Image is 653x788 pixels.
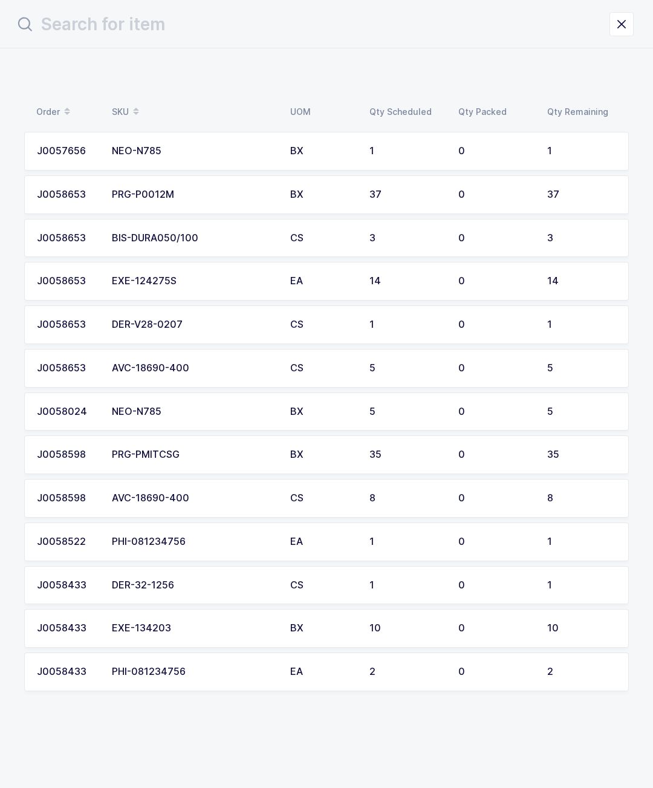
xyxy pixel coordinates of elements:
div: NEO-N785 [112,146,276,157]
div: 2 [547,666,616,677]
div: CS [290,580,355,591]
div: PRG-P0012M [112,189,276,200]
div: DER-V28-0207 [112,319,276,330]
div: 37 [369,189,444,200]
div: CS [290,363,355,374]
div: SKU [112,102,276,122]
div: 0 [458,666,533,677]
div: J0058653 [37,189,97,200]
div: PHI-081234756 [112,666,276,677]
div: J0058024 [37,406,97,417]
div: 1 [547,580,616,591]
div: PHI-081234756 [112,536,276,547]
div: 0 [458,319,533,330]
div: 0 [458,276,533,287]
div: 0 [458,536,533,547]
div: 0 [458,233,533,244]
div: 1 [369,536,444,547]
div: EXE-124275S [112,276,276,287]
button: close drawer [609,12,634,36]
div: J0058653 [37,233,97,244]
div: 0 [458,580,533,591]
div: 1 [547,319,616,330]
div: 8 [547,493,616,504]
div: 0 [458,449,533,460]
div: Qty Packed [458,107,533,117]
div: BIS-DURA050/100 [112,233,276,244]
div: 1 [547,146,616,157]
div: BX [290,406,355,417]
div: 1 [547,536,616,547]
div: CS [290,233,355,244]
div: BX [290,623,355,634]
div: 3 [547,233,616,244]
div: AVC-18690-400 [112,493,276,504]
div: BX [290,449,355,460]
div: Qty Remaining [547,107,617,117]
div: J0058653 [37,319,97,330]
div: CS [290,319,355,330]
div: 1 [369,319,444,330]
div: 10 [369,623,444,634]
div: 10 [547,623,616,634]
div: BX [290,146,355,157]
div: 5 [547,363,616,374]
div: Order [36,102,97,122]
div: J0058522 [37,536,97,547]
div: EXE-134203 [112,623,276,634]
div: 35 [547,449,616,460]
div: J0058433 [37,580,97,591]
div: CS [290,493,355,504]
div: Qty Scheduled [369,107,444,117]
div: 0 [458,493,533,504]
div: 8 [369,493,444,504]
div: 1 [369,146,444,157]
div: J0058433 [37,666,97,677]
div: 35 [369,449,444,460]
div: 14 [369,276,444,287]
div: 3 [369,233,444,244]
div: DER-32-1256 [112,580,276,591]
div: J0058598 [37,493,97,504]
div: AVC-18690-400 [112,363,276,374]
div: 1 [369,580,444,591]
div: 2 [369,666,444,677]
div: 37 [547,189,616,200]
div: UOM [290,107,355,117]
div: 0 [458,406,533,417]
div: 0 [458,623,533,634]
div: 5 [369,406,444,417]
div: EA [290,666,355,677]
div: J0058653 [37,363,97,374]
div: EA [290,276,355,287]
div: PRG-PMITCSG [112,449,276,460]
input: Search for item [15,10,609,39]
div: J0058433 [37,623,97,634]
div: 14 [547,276,616,287]
div: 0 [458,363,533,374]
div: 5 [369,363,444,374]
div: 0 [458,146,533,157]
div: NEO-N785 [112,406,276,417]
div: J0057656 [37,146,97,157]
div: BX [290,189,355,200]
div: EA [290,536,355,547]
div: J0058653 [37,276,97,287]
div: J0058598 [37,449,97,460]
div: 5 [547,406,616,417]
div: 0 [458,189,533,200]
